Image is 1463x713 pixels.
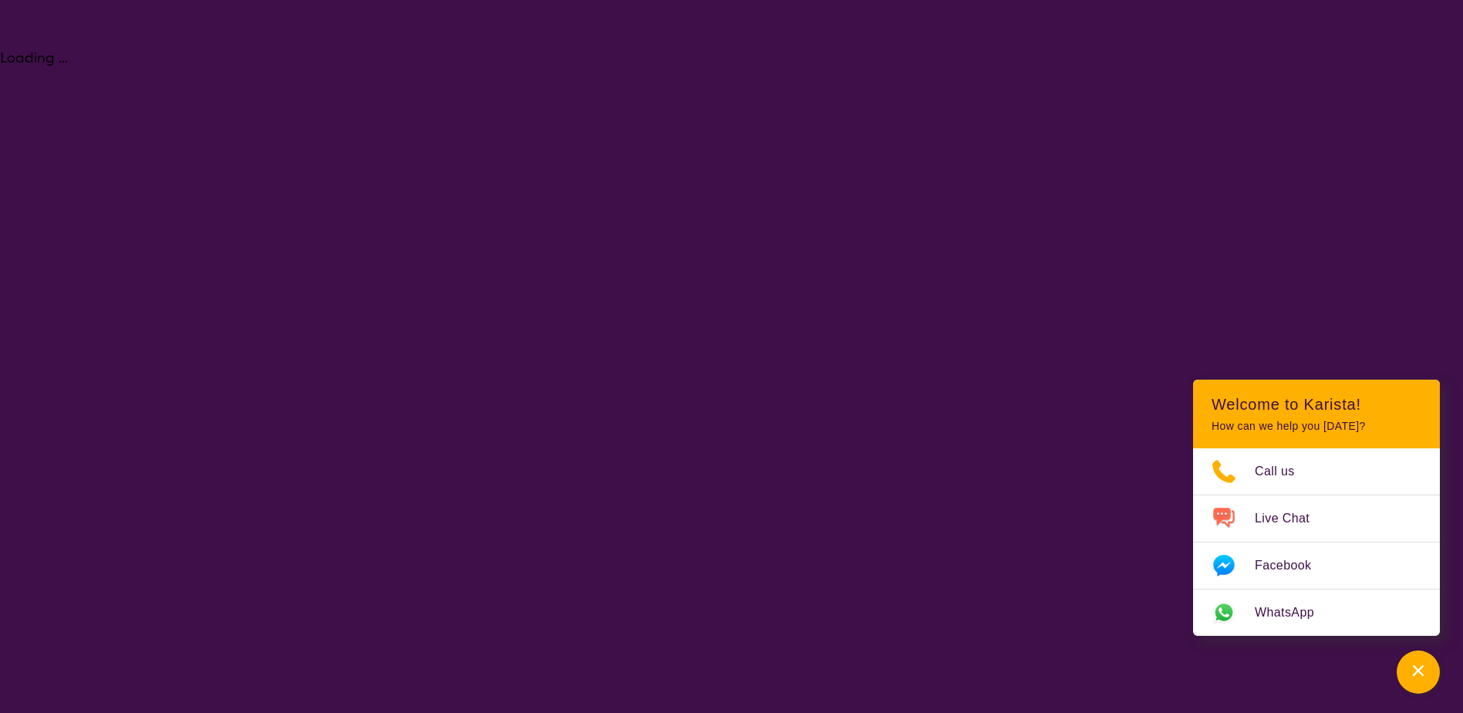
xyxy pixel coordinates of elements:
span: WhatsApp [1255,601,1333,624]
a: Web link opens in a new tab. [1193,590,1440,636]
span: Facebook [1255,554,1330,577]
span: Live Chat [1255,507,1328,530]
ul: Choose channel [1193,448,1440,636]
button: Channel Menu [1397,650,1440,694]
h2: Welcome to Karista! [1212,395,1421,414]
p: How can we help you [DATE]? [1212,420,1421,433]
span: Call us [1255,460,1313,483]
div: Channel Menu [1193,380,1440,636]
